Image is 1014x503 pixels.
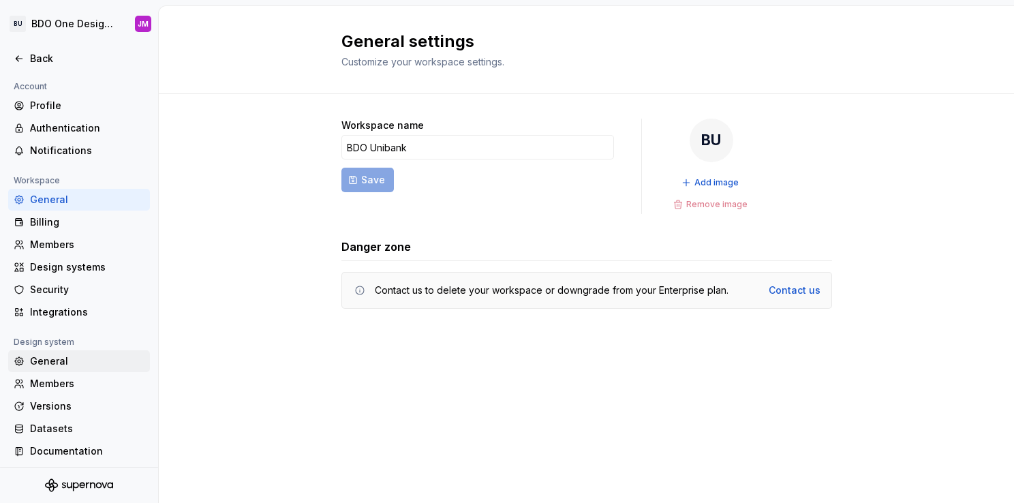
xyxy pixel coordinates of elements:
div: Design system [8,334,80,350]
a: Design systems [8,256,150,278]
div: Security [30,283,144,296]
div: Profile [30,99,144,112]
div: General [30,354,144,368]
div: BDO One Design System [31,17,119,31]
div: Versions [30,399,144,413]
div: General [30,193,144,207]
div: Documentation [30,444,144,458]
div: Design systems [30,260,144,274]
span: Add image [694,177,739,188]
div: BU [10,16,26,32]
div: Workspace [8,172,65,189]
a: Versions [8,395,150,417]
a: General [8,350,150,372]
div: Members [30,377,144,391]
div: Notifications [30,144,144,157]
div: Back [30,52,144,65]
div: Members [30,238,144,251]
div: Billing [30,215,144,229]
a: Back [8,48,150,70]
a: Integrations [8,301,150,323]
a: Notifications [8,140,150,162]
span: Customize your workspace settings. [341,56,504,67]
a: Contact us [769,284,820,297]
button: Add image [677,173,745,192]
a: Profile [8,95,150,117]
button: BUBDO One Design SystemJM [3,9,155,39]
a: Documentation [8,440,150,462]
div: Account [8,78,52,95]
svg: Supernova Logo [45,478,113,492]
div: Contact us to delete your workspace or downgrade from your Enterprise plan. [375,284,728,297]
h2: General settings [341,31,816,52]
a: Members [8,234,150,256]
label: Workspace name [341,119,424,132]
a: General [8,189,150,211]
div: BU [690,119,733,162]
h3: Danger zone [341,239,411,255]
a: Authentication [8,117,150,139]
div: Integrations [30,305,144,319]
a: Datasets [8,418,150,440]
a: Billing [8,211,150,233]
div: Authentication [30,121,144,135]
div: JM [138,18,149,29]
div: Datasets [30,422,144,436]
a: Members [8,373,150,395]
a: Security [8,279,150,301]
